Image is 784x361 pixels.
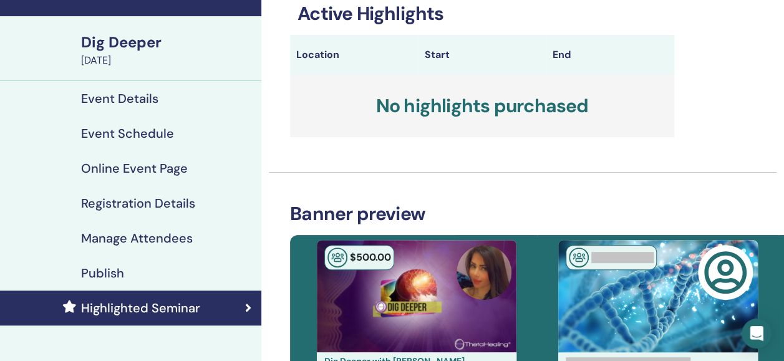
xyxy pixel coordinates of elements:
[457,245,511,300] img: default.jpg
[290,75,674,137] h3: No highlights purchased
[327,248,347,267] img: In-Person Seminar
[81,266,124,281] h4: Publish
[81,161,188,176] h4: Online Event Page
[74,32,261,68] a: Dig Deeper[DATE]
[81,301,200,315] h4: Highlighted Seminar
[81,126,174,141] h4: Event Schedule
[704,251,747,294] img: user-circle-regular.svg
[546,35,674,75] th: End
[290,2,674,25] h3: Active Highlights
[569,248,589,267] img: In-Person Seminar
[81,91,158,106] h4: Event Details
[81,231,193,246] h4: Manage Attendees
[742,319,772,349] div: Open Intercom Messenger
[290,35,418,75] th: Location
[350,251,391,264] span: $ 500 .00
[81,196,195,211] h4: Registration Details
[81,32,254,53] div: Dig Deeper
[418,35,546,75] th: Start
[81,53,254,68] div: [DATE]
